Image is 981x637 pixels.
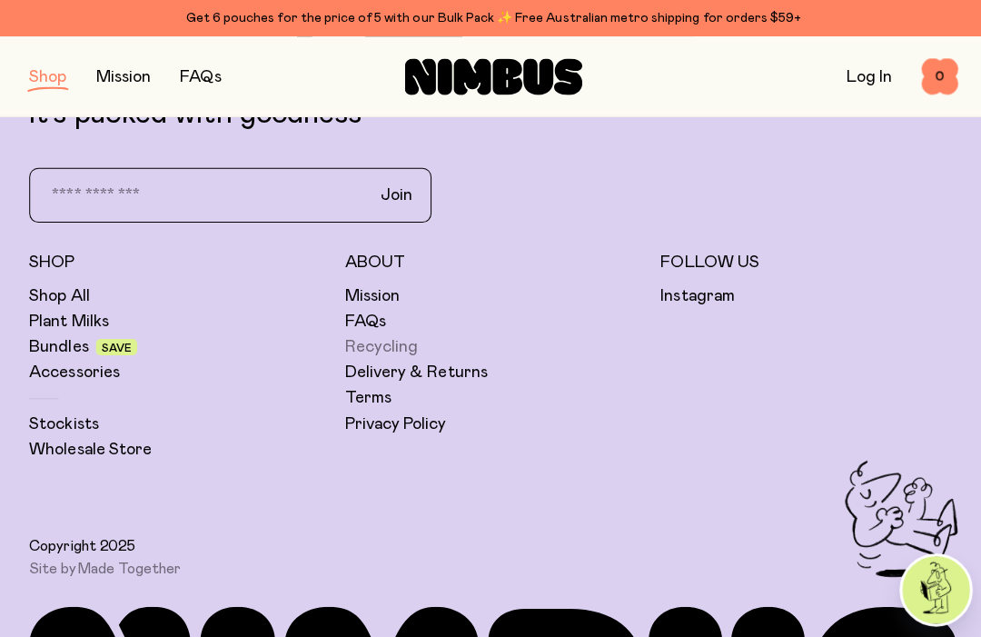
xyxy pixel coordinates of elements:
[76,557,180,572] a: Made Together
[342,283,397,304] a: Mission
[657,250,952,272] h5: Follow Us
[916,58,952,95] button: 0
[29,410,98,432] a: Stockists
[95,68,150,85] a: Mission
[342,384,389,406] a: Terms
[29,308,108,330] a: Plant Milks
[179,68,220,85] a: FAQs
[29,250,324,272] h5: Shop
[29,283,89,304] a: Shop All
[29,555,180,573] span: Site by
[29,7,952,29] div: Get 6 pouches for the price of 5 with our Bulk Pack ✨ Free Australian metro shipping for orders $59+
[101,340,131,351] span: Save
[342,333,415,355] a: Recycling
[378,183,410,204] span: Join
[657,283,730,304] a: Instagram
[29,359,119,381] a: Accessories
[29,435,151,457] a: Wholesale Store
[363,174,424,213] button: Join
[29,333,88,355] a: Bundles
[342,410,443,432] a: Privacy Policy
[342,250,638,272] h5: About
[29,533,134,552] span: Copyright 2025
[841,68,887,85] a: Log In
[897,552,964,620] img: agent
[342,359,484,381] a: Delivery & Returns
[342,308,383,330] a: FAQs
